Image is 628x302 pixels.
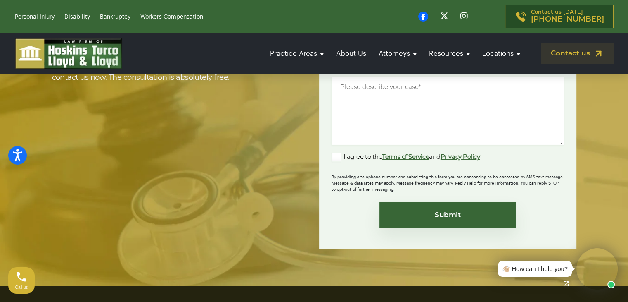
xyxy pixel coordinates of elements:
a: Terms of Service [382,154,429,160]
a: Resources [425,42,474,65]
a: Disability [64,14,90,20]
a: Locations [478,42,524,65]
a: Privacy Policy [441,154,480,160]
img: logo [15,38,122,69]
span: Call us [15,285,28,290]
span: [PHONE_NUMBER] [531,15,604,24]
a: Workers Compensation [140,14,203,20]
p: Contact us [DATE] [531,10,604,24]
div: By providing a telephone number and submitting this form you are consenting to be contacted by SM... [332,169,564,193]
a: Personal Injury [15,14,55,20]
input: Submit [379,202,516,228]
a: Practice Areas [266,42,328,65]
a: Contact us [541,43,614,64]
label: I agree to the and [332,152,480,162]
a: Attorneys [374,42,421,65]
a: Contact us [DATE][PHONE_NUMBER] [505,5,614,28]
div: 👋🏼 How can I help you? [502,264,568,274]
a: Bankruptcy [100,14,130,20]
a: Open chat [557,275,575,292]
a: About Us [332,42,370,65]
